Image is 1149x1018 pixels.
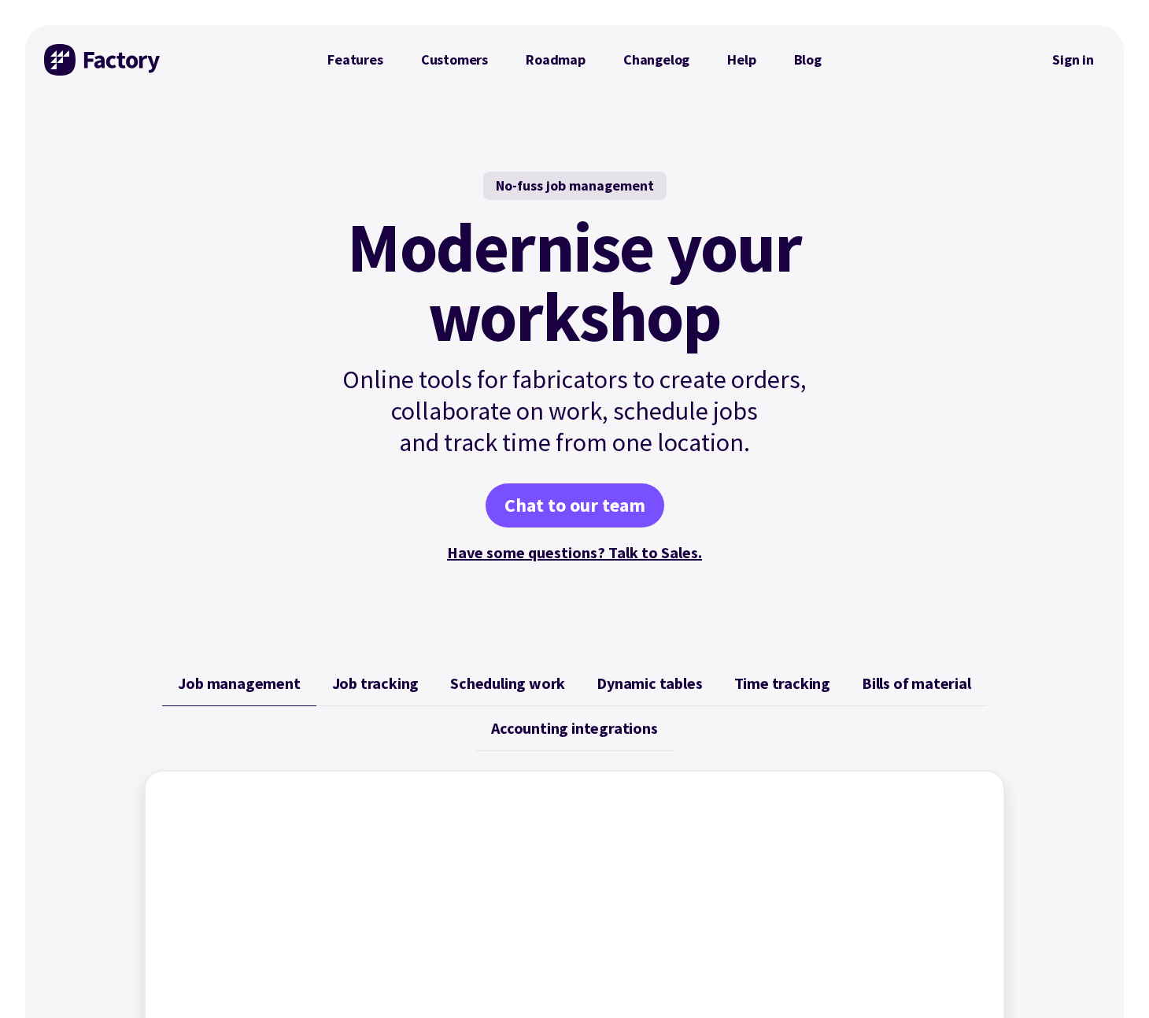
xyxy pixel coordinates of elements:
span: Dynamic tables [597,674,702,693]
a: Sign in [1041,42,1105,78]
span: Accounting integrations [491,719,657,738]
mark: Modernise your workshop [347,213,801,351]
a: Customers [402,44,507,76]
a: Features [308,44,402,76]
a: Chat to our team [486,483,664,528]
p: Online tools for fabricators to create orders, collaborate on work, schedule jobs and track time ... [308,364,841,458]
div: No-fuss job management [483,172,667,200]
span: Job management [178,674,300,693]
a: Blog [775,44,841,76]
nav: Secondary Navigation [1041,42,1105,78]
span: Bills of material [862,674,971,693]
img: Factory [44,44,162,76]
a: Help [708,44,774,76]
span: Job tracking [332,674,419,693]
iframe: Chat Widget [1070,942,1149,1018]
a: Have some questions? Talk to Sales. [447,542,702,562]
span: Scheduling work [450,674,565,693]
a: Roadmap [507,44,604,76]
nav: Primary Navigation [308,44,841,76]
a: Changelog [604,44,708,76]
span: Time tracking [734,674,830,693]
